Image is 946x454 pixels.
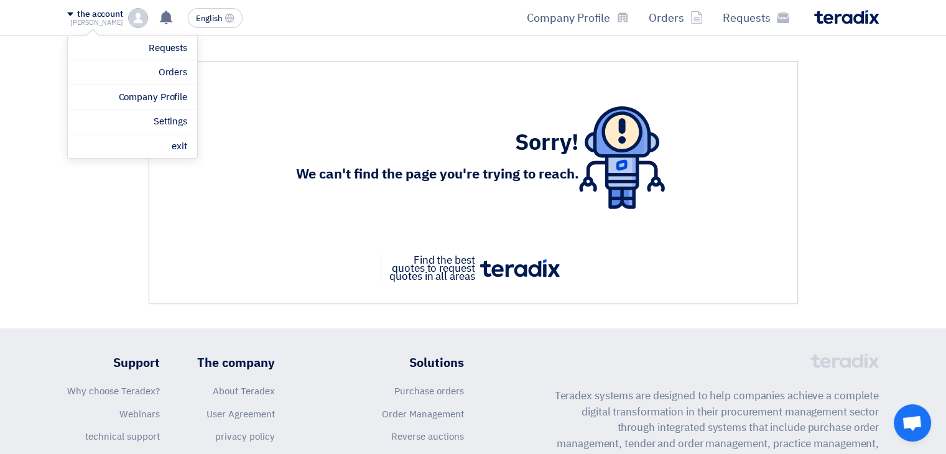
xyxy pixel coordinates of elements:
font: Requests [723,9,771,26]
img: 404.svg [579,106,665,209]
a: Requests [713,3,799,32]
a: About Teradex [213,384,275,398]
img: Teradix logo [814,10,879,24]
a: Settings [78,114,187,129]
a: Webinars [119,407,160,421]
a: Orders [78,65,187,80]
font: [PERSON_NAME] [70,17,123,28]
a: Reverse auctions [391,430,464,443]
a: Why choose Teradex? [67,384,160,398]
a: Requests [78,41,187,55]
font: Orders [159,65,187,79]
a: technical support [85,430,160,443]
font: Settings [154,114,187,128]
img: tx_logo.svg [480,259,560,277]
font: The company [197,353,275,372]
font: English [196,12,222,24]
font: Company Profile [527,9,610,26]
font: Orders [649,9,684,26]
font: Company Profile [118,90,187,104]
font: Sorry! [515,126,579,159]
img: profile_test.png [128,8,148,28]
a: Open chat [894,404,931,442]
a: Orders [639,3,713,32]
button: English [188,8,243,28]
font: the account [77,7,123,21]
a: Purchase orders [394,384,464,398]
a: User Agreement [206,407,275,421]
font: exit [172,139,187,153]
a: privacy policy [215,430,275,443]
font: Solutions [409,353,464,372]
font: Support [113,353,160,372]
font: Find the best quotes to request quotes in all areas [389,252,475,284]
font: Requests [149,41,187,55]
a: Order Management [382,407,464,421]
font: We can't find the page you're trying to reach. [296,164,579,184]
